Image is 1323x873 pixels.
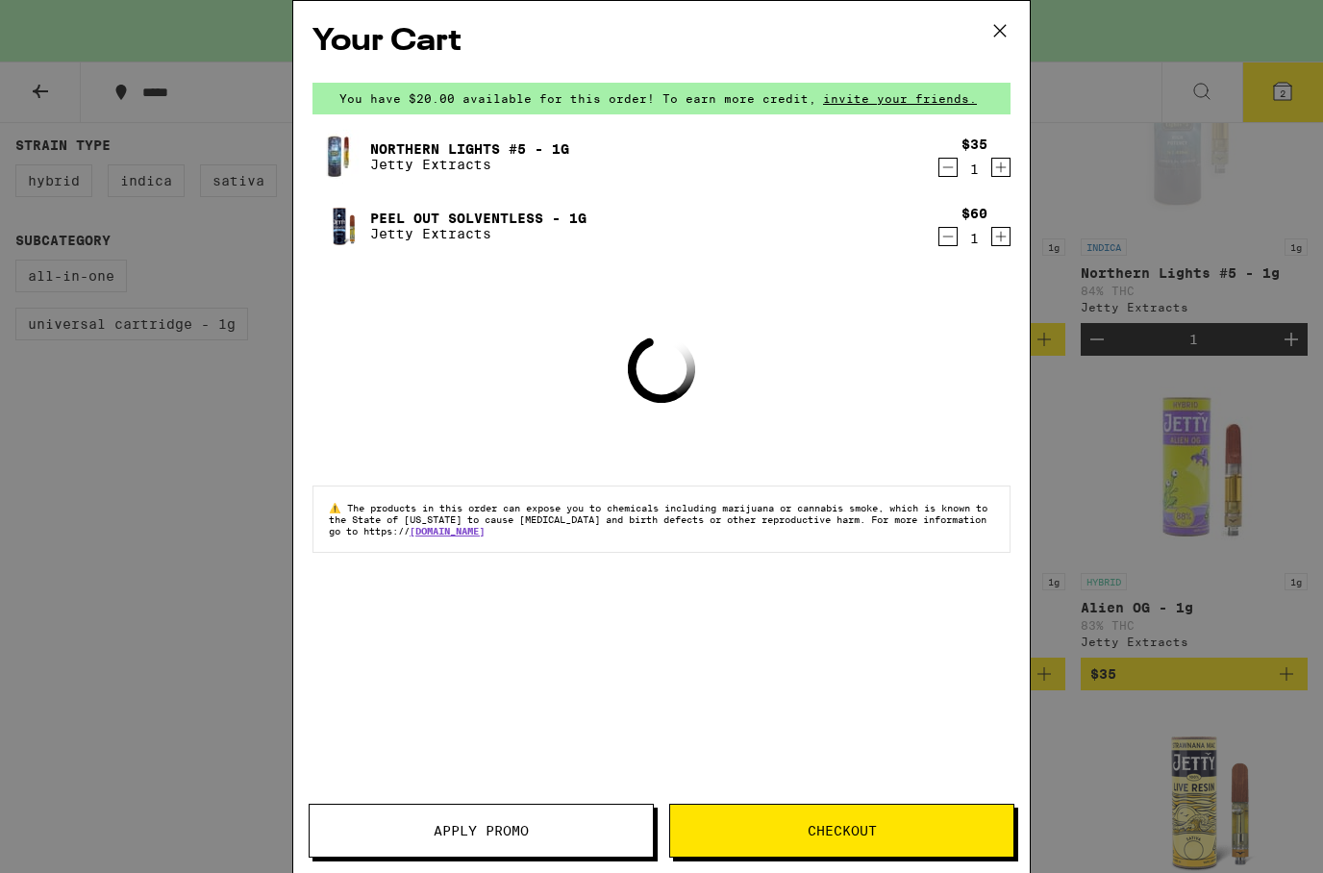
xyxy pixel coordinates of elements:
[961,137,987,152] div: $35
[370,157,569,172] p: Jetty Extracts
[312,130,366,184] img: Northern Lights #5 - 1g
[961,206,987,221] div: $60
[938,227,958,246] button: Decrement
[991,158,1011,177] button: Increment
[961,162,987,177] div: 1
[370,141,569,157] a: Northern Lights #5 - 1g
[329,502,347,513] span: ⚠️
[370,226,587,241] p: Jetty Extracts
[410,525,485,536] a: [DOMAIN_NAME]
[938,158,958,177] button: Decrement
[312,199,366,253] img: Peel Out Solventless - 1g
[309,804,654,858] button: Apply Promo
[312,83,1011,114] div: You have $20.00 available for this order! To earn more credit,invite your friends.
[312,20,1011,63] h2: Your Cart
[370,211,587,226] a: Peel Out Solventless - 1g
[329,502,987,536] span: The products in this order can expose you to chemicals including marijuana or cannabis smoke, whi...
[339,92,816,105] span: You have $20.00 available for this order! To earn more credit,
[434,824,529,837] span: Apply Promo
[961,231,987,246] div: 1
[816,92,984,105] span: invite your friends.
[991,227,1011,246] button: Increment
[808,824,877,837] span: Checkout
[669,804,1014,858] button: Checkout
